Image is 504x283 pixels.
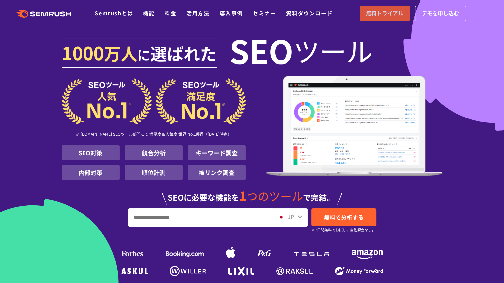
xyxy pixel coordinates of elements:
li: キーワード調査 [188,145,246,160]
a: デモを申し込む [415,6,466,21]
span: 1 [239,186,247,204]
small: ※7日間無料でお試し。自動課金なし。 [311,227,375,233]
a: Semrushとは [95,9,133,17]
input: URL、キーワードを入力してください [128,209,272,226]
span: つのツール [247,188,303,204]
a: 無料トライアル [360,6,410,21]
span: に [137,45,150,64]
li: 競合分析 [125,145,183,160]
a: セミナー [253,9,276,17]
li: 内部対策 [62,165,120,180]
div: SEOに必要な機能を [62,183,443,205]
span: 選ばれた [150,41,217,65]
li: 順位計測 [125,165,183,180]
a: 資料ダウンロード [286,9,333,17]
span: 無料トライアル [366,9,403,18]
span: 1000 [62,39,104,66]
span: デモを申し込む [422,9,459,18]
a: 導入事例 [220,9,243,17]
span: JP [288,213,294,221]
a: 無料で分析する [311,208,376,226]
li: SEO対策 [62,145,120,160]
a: 活用方法 [186,9,209,17]
li: 被リンク調査 [188,165,246,180]
span: 無料で分析する [324,213,364,221]
span: 万人 [104,41,137,65]
a: 機能 [143,9,155,17]
span: ツール [293,37,373,64]
div: ※ [DOMAIN_NAME] SEOツール部門にて 満足度＆人気度 世界 No.1獲得（[DATE]時点） [62,124,246,145]
span: SEO [229,37,293,64]
a: 料金 [165,9,176,17]
span: で完結。 [303,191,335,203]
